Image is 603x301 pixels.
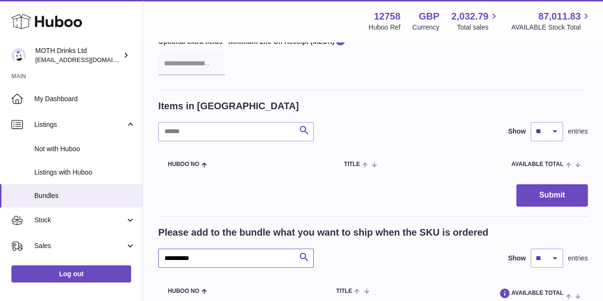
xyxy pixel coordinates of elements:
[538,10,581,23] span: 87,011.83
[412,23,439,32] div: Currency
[511,10,592,32] a: 87,011.83 AVAILABLE Stock Total
[511,23,592,32] span: AVAILABLE Stock Total
[508,254,526,263] label: Show
[158,100,299,113] h2: Items in [GEOGRAPHIC_DATA]
[158,34,380,50] label: Optional extra fields - Minimum Life On Receipt (MLOR)
[496,287,563,299] span: AVAILABLE Total
[34,94,135,104] span: My Dashboard
[34,241,125,250] span: Sales
[568,127,588,136] span: entries
[168,161,199,167] span: Huboo no
[508,127,526,136] label: Show
[451,10,489,23] span: 2,032.79
[457,23,499,32] span: Total sales
[344,161,360,167] span: Title
[516,184,588,207] button: Submit
[34,191,135,200] span: Bundles
[35,56,140,63] span: [EMAIL_ADDRESS][DOMAIN_NAME]
[34,145,135,154] span: Not with Huboo
[568,254,588,263] span: entries
[11,48,26,62] img: orders@mothdrinks.com
[11,265,131,282] a: Log out
[374,10,400,23] strong: 12758
[451,10,500,32] a: 2,032.79 Total sales
[34,120,125,129] span: Listings
[34,216,125,225] span: Stock
[336,288,352,294] span: Title
[368,23,400,32] div: Huboo Ref
[419,10,439,23] strong: GBP
[35,46,121,64] div: MOTH Drinks Ltd
[511,161,563,167] span: AVAILABLE Total
[168,288,199,294] span: Huboo no
[158,226,488,239] h2: Please add to the bundle what you want to ship when the SKU is ordered
[34,168,135,177] span: Listings with Huboo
